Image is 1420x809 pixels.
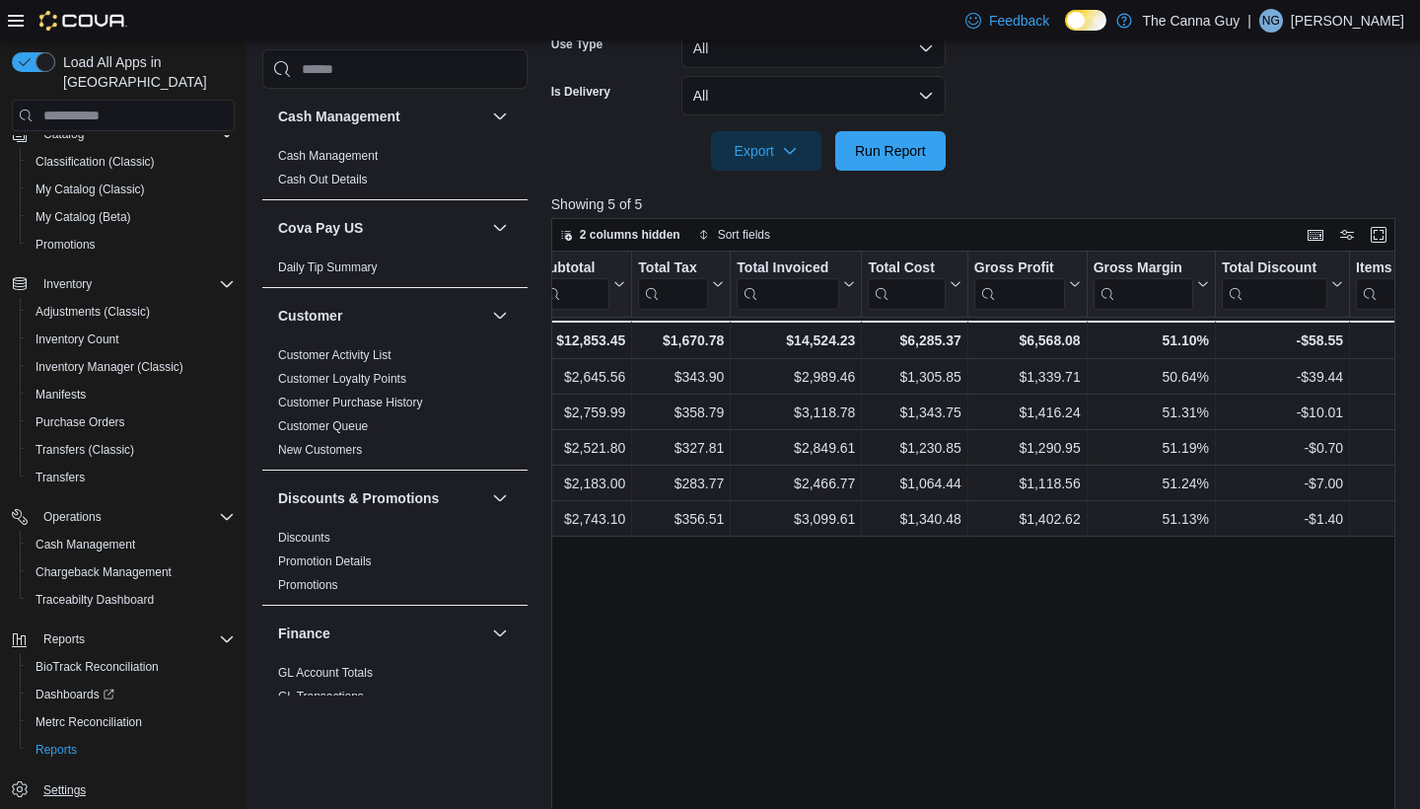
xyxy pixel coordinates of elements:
[28,683,122,706] a: Dashboards
[681,76,946,115] button: All
[28,438,235,462] span: Transfers (Classic)
[278,531,330,545] a: Discounts
[35,470,85,485] span: Transfers
[43,509,102,525] span: Operations
[278,107,484,126] button: Cash Management
[39,11,127,31] img: Cova
[488,622,512,645] button: Finance
[974,436,1081,460] div: $1,290.95
[35,414,125,430] span: Purchase Orders
[4,625,243,653] button: Reports
[35,687,114,702] span: Dashboards
[1222,365,1343,389] div: -$39.44
[262,661,528,716] div: Finance
[35,714,142,730] span: Metrc Reconciliation
[35,209,131,225] span: My Catalog (Beta)
[958,1,1057,40] a: Feedback
[1222,329,1343,352] div: -$58.55
[28,655,167,679] a: BioTrack Reconciliation
[20,586,243,614] button: Traceabilty Dashboard
[1222,472,1343,495] div: -$7.00
[1335,223,1359,247] button: Display options
[28,738,235,762] span: Reports
[1222,259,1327,310] div: Total Discount
[278,372,406,386] a: Customer Loyalty Points
[20,381,243,408] button: Manifests
[737,259,855,310] button: Total Invoiced
[28,383,235,406] span: Manifests
[35,154,155,170] span: Classification (Classic)
[868,259,945,310] div: Total Cost
[35,505,235,529] span: Operations
[638,259,708,278] div: Total Tax
[539,259,609,278] div: Subtotal
[20,531,243,558] button: Cash Management
[1093,259,1208,310] button: Gross Margin
[262,144,528,199] div: Cash Management
[1304,223,1327,247] button: Keyboard shortcuts
[278,554,372,568] a: Promotion Details
[974,472,1081,495] div: $1,118.56
[20,736,243,764] button: Reports
[35,272,235,296] span: Inventory
[638,507,724,531] div: $356.51
[723,131,810,171] span: Export
[28,655,235,679] span: BioTrack Reconciliation
[28,300,235,324] span: Adjustments (Classic)
[1222,259,1327,278] div: Total Discount
[638,365,724,389] div: $343.90
[35,742,77,758] span: Reports
[4,270,243,298] button: Inventory
[638,259,724,310] button: Total Tax
[1222,259,1343,310] button: Total Discount
[488,216,512,240] button: Cova Pay US
[1222,507,1343,531] div: -$1.40
[35,564,172,580] span: Chargeback Management
[488,105,512,128] button: Cash Management
[20,148,243,176] button: Classification (Classic)
[35,442,134,458] span: Transfers (Classic)
[278,218,363,238] h3: Cova Pay US
[43,631,85,647] span: Reports
[737,329,855,352] div: $14,524.23
[28,410,133,434] a: Purchase Orders
[278,173,368,186] a: Cash Out Details
[278,419,368,433] a: Customer Queue
[35,627,93,651] button: Reports
[4,775,243,804] button: Settings
[488,486,512,510] button: Discounts & Promotions
[638,436,724,460] div: $327.81
[28,683,235,706] span: Dashboards
[1094,365,1209,389] div: 50.64%
[539,436,625,460] div: $2,521.80
[638,259,708,310] div: Total Tax
[20,464,243,491] button: Transfers
[28,150,235,174] span: Classification (Classic)
[28,560,235,584] span: Chargeback Management
[28,328,127,351] a: Inventory Count
[1093,329,1208,352] div: 51.10%
[278,107,400,126] h3: Cash Management
[28,710,150,734] a: Metrc Reconciliation
[974,365,1081,389] div: $1,339.71
[488,304,512,328] button: Customer
[1093,259,1192,310] div: Gross Margin
[868,401,960,424] div: $1,343.75
[262,526,528,605] div: Discounts & Promotions
[539,472,625,495] div: $2,183.00
[278,624,484,643] button: Finance
[1094,436,1209,460] div: 51.19%
[28,466,93,489] a: Transfers
[28,233,104,257] a: Promotions
[35,777,235,802] span: Settings
[737,259,839,310] div: Total Invoiced
[20,203,243,231] button: My Catalog (Beta)
[737,436,855,460] div: $2,849.61
[28,355,191,379] a: Inventory Manager (Classic)
[868,507,960,531] div: $1,340.48
[551,194,1404,214] p: Showing 5 of 5
[1093,259,1192,278] div: Gross Margin
[737,507,855,531] div: $3,099.61
[278,690,364,703] a: GL Transactions
[974,507,1081,531] div: $1,402.62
